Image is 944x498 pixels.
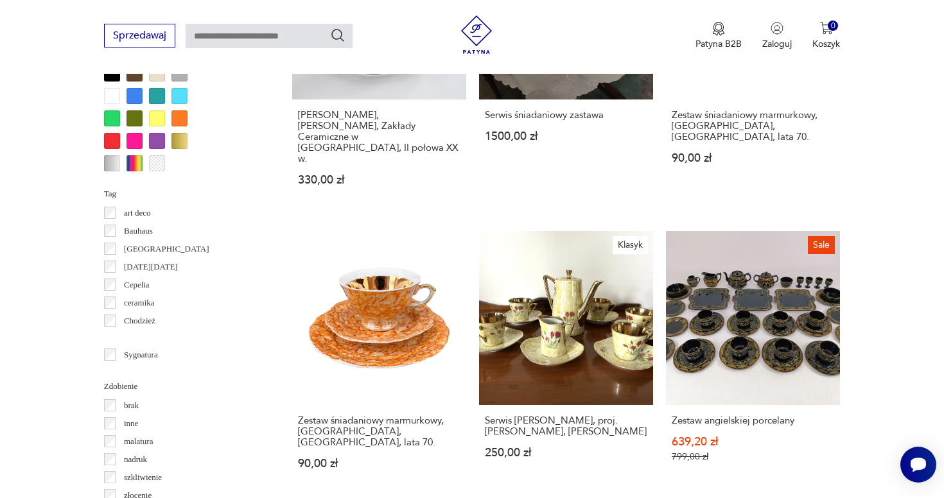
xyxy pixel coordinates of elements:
[820,22,833,35] img: Ikona koszyka
[812,22,840,50] button: 0Koszyk
[298,110,460,164] h3: [PERSON_NAME], [PERSON_NAME], Zakłady Ceramiczne w [GEOGRAPHIC_DATA], II połowa XX w.
[812,38,840,50] p: Koszyk
[900,447,936,483] iframe: Smartsupp widget button
[104,32,175,41] a: Sprzedawaj
[104,187,261,201] p: Tag
[666,231,840,494] a: SaleZestaw angielskiej porcelanyZestaw angielskiej porcelany639,20 zł799,00 zł
[124,242,209,256] p: [GEOGRAPHIC_DATA]
[124,332,155,346] p: Ćmielów
[457,15,496,54] img: Patyna - sklep z meblami i dekoracjami vintage
[695,22,742,50] a: Ikona medaluPatyna B2B
[124,296,155,310] p: ceramika
[298,458,460,469] p: 90,00 zł
[124,399,139,413] p: brak
[479,231,653,494] a: KlasykSerwis Wawel Helena, proj. Edmund Ruszczyński, Jan KwintaSerwis [PERSON_NAME], proj. [PERSO...
[485,447,647,458] p: 250,00 zł
[712,22,725,36] img: Ikona medalu
[762,22,792,50] button: Zaloguj
[124,416,138,431] p: inne
[485,110,647,121] h3: Serwis śniadaniowy zastawa
[104,24,175,47] button: Sprzedawaj
[672,110,834,142] h3: Zestaw śniadaniowy marmurkowy, [GEOGRAPHIC_DATA], [GEOGRAPHIC_DATA], lata 70.
[124,206,151,220] p: art deco
[124,434,153,449] p: malatura
[672,153,834,164] p: 90,00 zł
[124,452,147,467] p: nadruk
[762,38,792,50] p: Zaloguj
[485,131,647,142] p: 1500,00 zł
[771,22,783,35] img: Ikonka użytkownika
[124,314,155,328] p: Chodzież
[485,415,647,437] h3: Serwis [PERSON_NAME], proj. [PERSON_NAME], [PERSON_NAME]
[298,175,460,185] p: 330,00 zł
[124,224,153,238] p: Bauhaus
[672,415,834,426] h3: Zestaw angielskiej porcelany
[124,260,178,274] p: [DATE][DATE]
[124,348,158,362] p: Sygnatura
[124,470,162,485] p: szkliwienie
[104,379,261,393] p: Zdobienie
[330,28,345,43] button: Szukaj
[298,415,460,448] h3: Zestaw śniadaniowy marmurkowy, [GEOGRAPHIC_DATA], [GEOGRAPHIC_DATA], lata 70.
[292,231,466,494] a: Zestaw śniadaniowy marmurkowy, Wałbrzych, Polska, lata 70.Zestaw śniadaniowy marmurkowy, [GEOGRAP...
[695,38,742,50] p: Patyna B2B
[828,21,839,31] div: 0
[695,22,742,50] button: Patyna B2B
[672,451,834,462] p: 799,00 zł
[124,278,150,292] p: Cepelia
[672,436,834,447] p: 639,20 zł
